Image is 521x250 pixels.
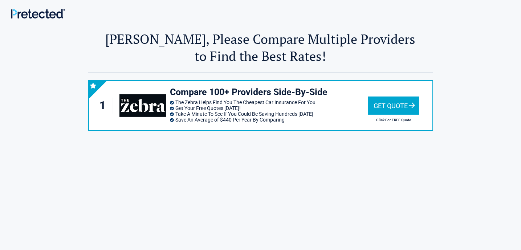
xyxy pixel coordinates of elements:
div: Get Quote [368,97,419,115]
img: Main Logo [11,9,65,19]
h3: Compare 100+ Providers Side-By-Side [170,86,368,98]
li: The Zebra Helps Find You The Cheapest Car Insurance For You [170,99,368,105]
img: thezebra's logo [119,94,166,117]
li: Save An Average of $440 Per Year By Comparing [170,117,368,123]
h2: Click For FREE Quote [368,118,419,122]
div: 1 [96,98,114,114]
li: Get Your Free Quotes [DATE]! [170,105,368,111]
li: Take A Minute To See If You Could Be Saving Hundreds [DATE] [170,111,368,117]
h2: [PERSON_NAME], Please Compare Multiple Providers to Find the Best Rates! [88,30,433,65]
